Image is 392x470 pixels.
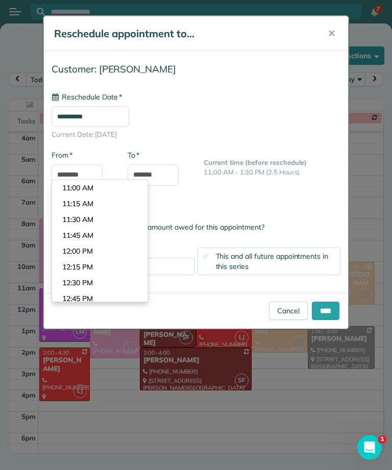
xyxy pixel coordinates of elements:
span: ✕ [328,28,335,39]
span: Current Date: [DATE] [52,130,340,140]
b: Current time (before reschedule) [204,158,307,166]
li: 11:30 AM [52,212,148,228]
input: This and all future appointments in this series [203,254,209,260]
span: This and all future appointments in this series [216,252,329,271]
li: 12:15 PM [52,259,148,275]
span: Automatically recalculate amount owed for this appointment? [63,222,264,232]
label: Apply changes to [52,233,340,243]
label: To [128,150,139,160]
li: 12:30 PM [52,275,148,291]
span: 1 [378,435,386,443]
li: 11:00 AM [52,180,148,196]
h4: Customer: [PERSON_NAME] [52,64,340,75]
h5: Reschedule appointment to... [54,27,313,41]
li: 11:15 AM [52,196,148,212]
label: Reschedule Date [52,92,122,102]
li: 12:00 PM [52,243,148,259]
label: From [52,150,72,160]
p: 11:00 AM - 1:30 PM (2.5 Hours) [204,167,340,178]
iframe: Intercom live chat [357,435,382,460]
li: 12:45 PM [52,291,148,307]
li: 11:45 AM [52,228,148,243]
a: Cancel [269,302,308,320]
